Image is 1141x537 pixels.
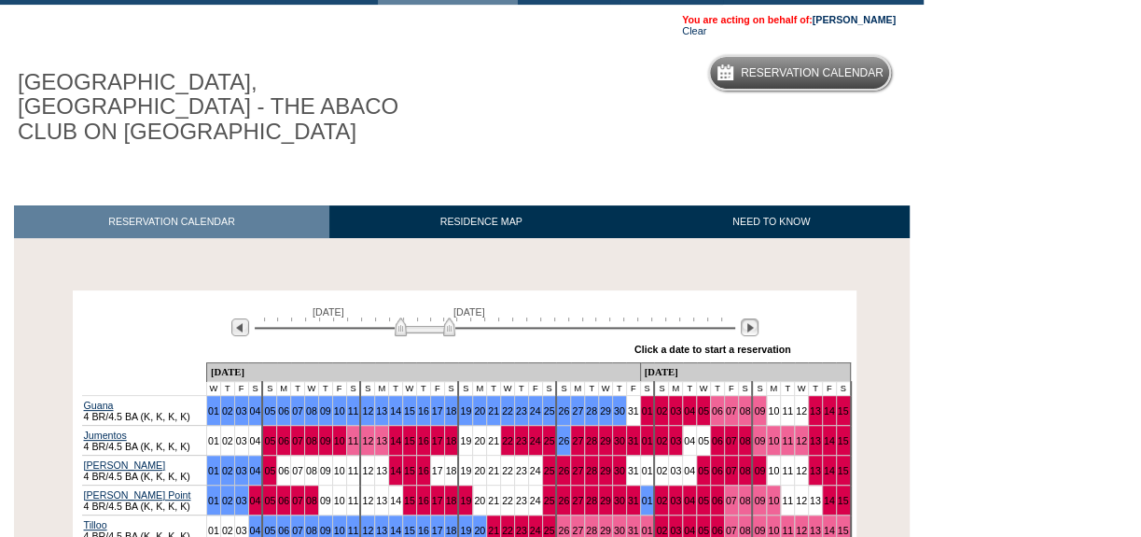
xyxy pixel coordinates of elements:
a: Tilloo [84,519,107,530]
a: 04 [250,465,261,476]
td: 4 BR/4.5 BA (K, K, K, K) [82,486,207,516]
a: 13 [810,465,821,476]
a: 29 [600,525,611,536]
a: 10 [768,495,779,506]
a: Jumentos [84,430,127,441]
a: 02 [222,465,233,476]
a: 23 [516,435,527,446]
td: M [277,382,291,396]
a: 31 [628,525,639,536]
a: RESIDENCE MAP [329,205,633,238]
a: 08 [740,435,751,446]
td: S [752,382,766,396]
a: 31 [628,405,639,417]
a: 16 [418,465,429,476]
a: 22 [502,405,513,417]
a: 05 [264,465,275,476]
td: T [585,382,599,396]
a: 19 [460,465,471,476]
a: 25 [544,435,555,446]
a: 30 [614,435,625,446]
a: 08 [306,495,317,506]
td: S [738,382,752,396]
a: 03 [236,405,247,417]
a: 28 [586,495,597,506]
a: 02 [656,495,667,506]
a: 15 [404,495,415,506]
a: 07 [292,525,303,536]
a: [PERSON_NAME] [84,459,166,471]
a: 11 [348,465,359,476]
a: 09 [754,435,765,446]
td: F [528,382,542,396]
a: 04 [684,465,695,476]
a: 08 [306,525,317,536]
td: W [697,382,711,396]
td: S [360,382,374,396]
a: 19 [460,495,471,506]
a: 06 [712,525,723,536]
a: 16 [418,435,429,446]
td: S [444,382,458,396]
a: 27 [572,525,583,536]
td: S [346,382,360,396]
td: T [487,382,501,396]
a: 18 [446,435,457,446]
a: 07 [726,495,737,506]
a: 07 [292,405,303,417]
a: 03 [236,525,247,536]
a: 20 [474,525,485,536]
a: 06 [278,405,289,417]
a: 10 [334,495,345,506]
a: 14 [390,525,401,536]
a: 07 [726,405,737,417]
a: 14 [390,495,401,506]
a: 15 [838,465,849,476]
a: 03 [236,465,247,476]
span: You are acting on behalf of: [682,14,896,25]
td: T [389,382,403,396]
a: 08 [740,405,751,417]
a: 17 [432,405,443,417]
a: 10 [334,525,345,536]
a: 30 [614,405,625,417]
a: 14 [824,465,835,476]
a: 06 [278,465,289,476]
td: F [724,382,738,396]
a: 14 [390,405,401,417]
a: 02 [222,525,233,536]
div: Click a date to start a reservation [634,344,791,355]
a: 27 [572,465,583,476]
a: 09 [754,405,765,417]
a: 19 [460,525,471,536]
td: S [836,382,850,396]
a: 01 [642,405,653,417]
a: 05 [264,525,275,536]
a: 01 [208,465,219,476]
a: 07 [292,495,303,506]
a: 11 [782,405,793,417]
a: 10 [334,435,345,446]
h5: Reservation Calendar [741,67,884,79]
a: 10 [334,405,345,417]
a: 02 [656,525,667,536]
a: 13 [376,405,387,417]
a: 15 [404,435,415,446]
a: 09 [320,405,331,417]
td: F [234,382,248,396]
a: 18 [446,495,457,506]
a: 25 [544,525,555,536]
td: W [599,382,613,396]
a: 09 [320,495,331,506]
td: W [304,382,318,396]
a: 10 [334,465,345,476]
a: 06 [278,435,289,446]
span: [DATE] [453,306,485,318]
td: [DATE] [640,363,850,382]
a: 08 [740,495,751,506]
a: 02 [656,465,667,476]
a: 28 [586,465,597,476]
td: F [332,382,346,396]
a: 22 [502,525,513,536]
a: 06 [278,495,289,506]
